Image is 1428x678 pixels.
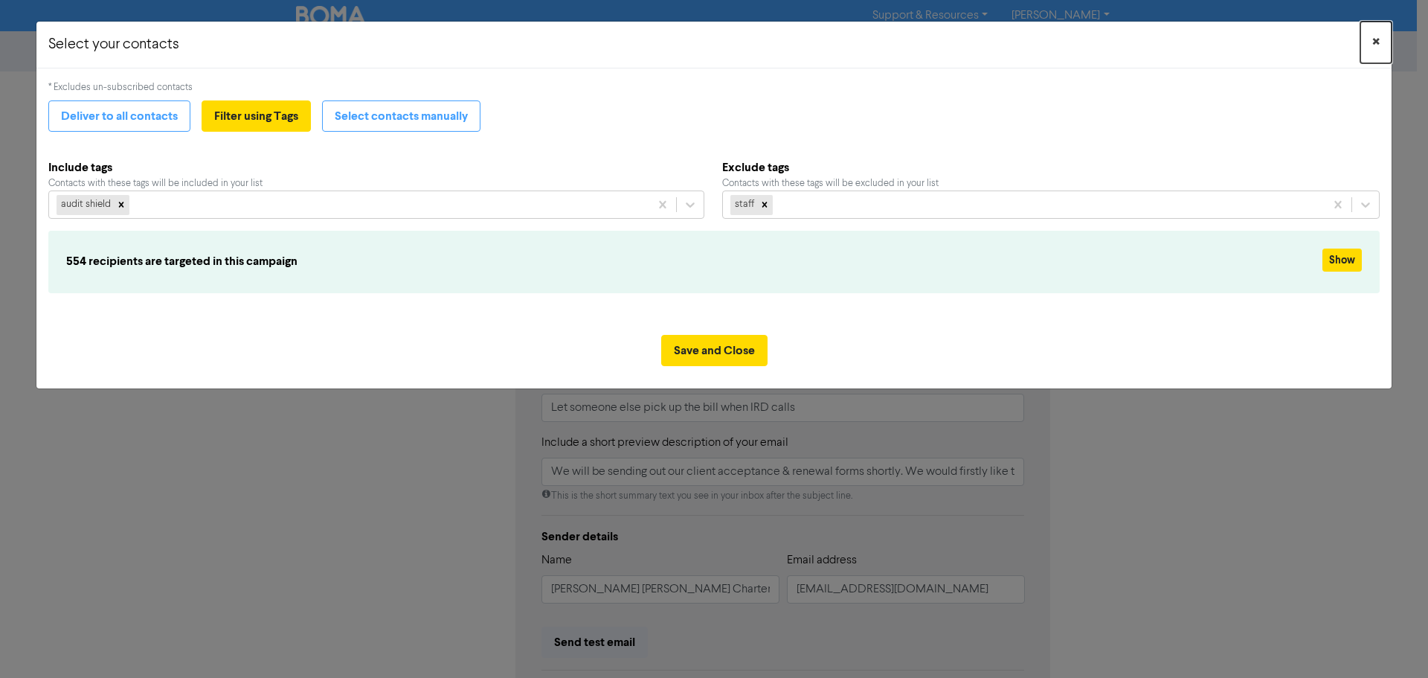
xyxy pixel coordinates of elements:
[48,80,1380,95] div: * Excludes un-subscribed contacts
[661,335,768,366] button: Save and Close
[57,195,113,214] div: audit shield
[202,100,311,132] button: Filter using Tags
[730,195,756,214] div: staff
[66,255,1142,269] h6: 554 recipients are targeted in this campaign
[1354,607,1428,678] iframe: Chat Widget
[48,100,190,132] button: Deliver to all contacts
[1372,31,1380,54] span: ×
[1360,22,1392,63] button: Close
[722,176,1380,191] div: Contacts with these tags will be excluded in your list
[1322,249,1362,272] button: Show
[722,159,1380,176] b: Exclude tags
[48,176,704,191] div: Contacts with these tags will be included in your list
[48,33,179,56] h5: Select your contacts
[48,159,704,176] b: Include tags
[322,100,480,132] button: Select contacts manually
